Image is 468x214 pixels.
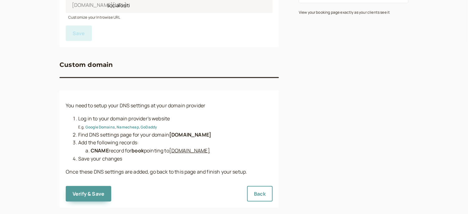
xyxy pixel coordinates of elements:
p: Once these DNS settings are added, go back to this page and finish your setup. [66,168,273,176]
li: Save your changes [78,155,273,163]
a: GoDaddy [141,124,157,130]
button: Save [66,26,92,41]
li: record for pointing to [91,147,273,155]
span: Save [73,30,85,37]
li: Log in to your domain provider's website [78,115,273,131]
p: You need to setup your DNS settings at your domain provider [66,102,273,110]
b: CNAME [91,147,109,154]
div: Customize your Introwise URL [66,13,273,20]
button: Verify & Save [66,186,111,202]
u: [DOMAIN_NAME] [169,147,210,154]
li: Add the following records: [78,139,273,155]
a: Google Domains [85,124,115,130]
h3: Custom domain [60,60,113,70]
b: [DOMAIN_NAME] [169,131,211,138]
span: Verify & Save [73,190,104,197]
li: Find DNS settings page for your domain [78,131,273,139]
button: Back [247,186,273,202]
b: book [131,147,144,154]
iframe: Chat Widget [437,184,468,214]
a: Namecheap [117,124,139,130]
span: [DOMAIN_NAME][URL] [72,1,127,9]
small: View your booking page exactly as your clients see it [299,10,390,15]
small: E.g. , , [78,124,157,130]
